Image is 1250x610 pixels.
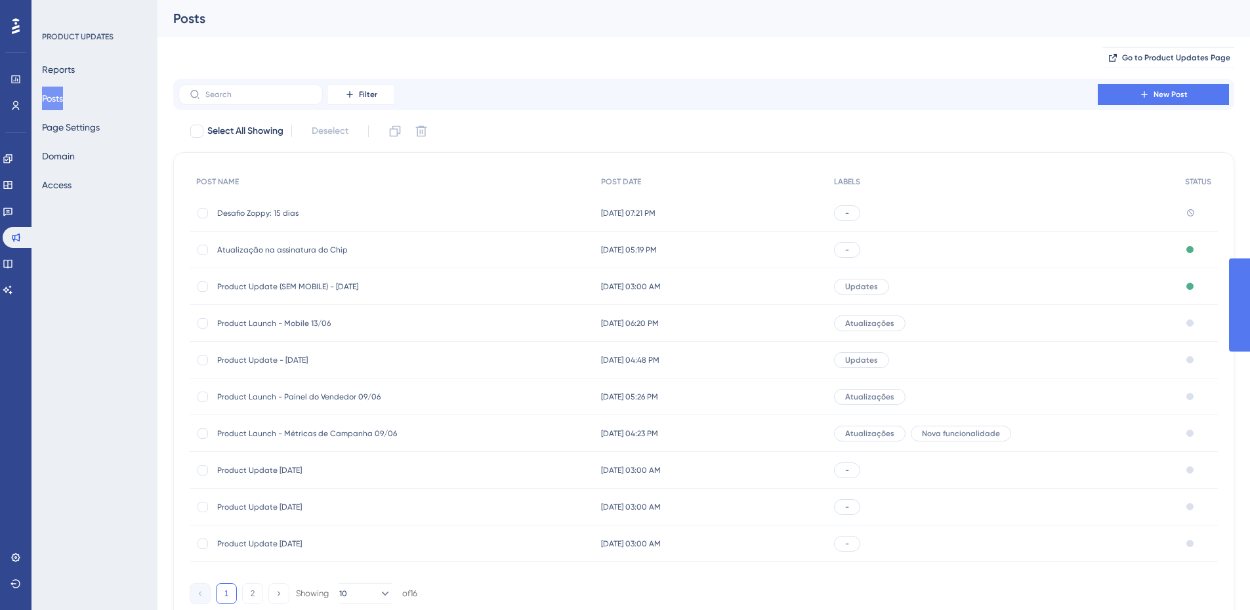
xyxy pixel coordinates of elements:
[217,318,427,329] span: Product Launch - Mobile 13/06
[601,281,661,292] span: [DATE] 03:00 AM
[359,89,377,100] span: Filter
[845,245,849,255] span: -
[1185,176,1211,187] span: STATUS
[42,173,72,197] button: Access
[845,539,849,549] span: -
[296,588,329,600] div: Showing
[42,115,100,139] button: Page Settings
[845,355,878,365] span: Updates
[845,281,878,292] span: Updates
[196,176,239,187] span: POST NAME
[845,318,894,329] span: Atualizações
[216,583,237,604] button: 1
[42,31,114,42] div: PRODUCT UPDATES
[601,208,656,218] span: [DATE] 07:21 PM
[845,392,894,402] span: Atualizações
[217,465,427,476] span: Product Update [DATE]
[845,428,894,439] span: Atualizações
[217,245,427,255] span: Atualização na assinatura do Chip
[217,355,427,365] span: Product Update - [DATE]
[601,428,658,439] span: [DATE] 04:23 PM
[217,539,427,549] span: Product Update [DATE]
[217,208,427,218] span: Desafio Zoppy: 15 dias
[173,9,1201,28] div: Posts
[1103,47,1234,68] button: Go to Product Updates Page
[1122,52,1230,63] span: Go to Product Updates Page
[217,502,427,512] span: Product Update [DATE]
[601,539,661,549] span: [DATE] 03:00 AM
[601,502,661,512] span: [DATE] 03:00 AM
[845,502,849,512] span: -
[242,583,263,604] button: 2
[42,144,75,168] button: Domain
[845,465,849,476] span: -
[328,84,394,105] button: Filter
[205,90,312,99] input: Search
[42,58,75,81] button: Reports
[339,588,347,599] span: 10
[834,176,860,187] span: LABELS
[601,245,657,255] span: [DATE] 05:19 PM
[845,208,849,218] span: -
[339,583,392,604] button: 10
[1195,558,1234,598] iframe: UserGuiding AI Assistant Launcher
[601,392,658,402] span: [DATE] 05:26 PM
[402,588,417,600] div: of 16
[1098,84,1229,105] button: New Post
[601,176,641,187] span: POST DATE
[207,123,283,139] span: Select All Showing
[312,123,348,139] span: Deselect
[42,87,63,110] button: Posts
[217,392,427,402] span: Product Launch - Painel do Vendedor 09/06
[300,119,360,143] button: Deselect
[217,428,427,439] span: Product Launch - Métricas de Campanha 09/06
[1154,89,1188,100] span: New Post
[601,355,659,365] span: [DATE] 04:48 PM
[217,281,427,292] span: Product Update (SEM MOBILE) - [DATE]
[922,428,1000,439] span: Nova funcionalidade
[601,318,659,329] span: [DATE] 06:20 PM
[601,465,661,476] span: [DATE] 03:00 AM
